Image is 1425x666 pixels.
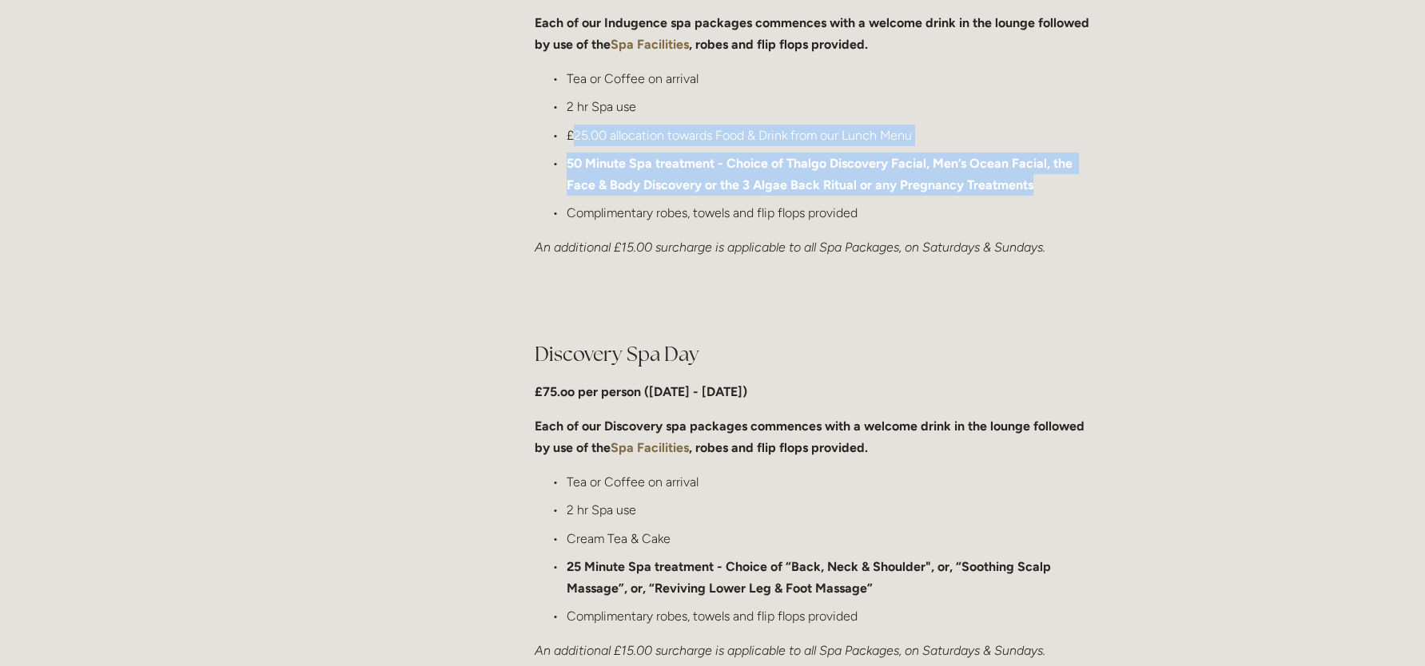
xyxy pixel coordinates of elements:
[567,202,1095,224] p: Complimentary robes, towels and flip flops provided
[567,68,1095,89] p: Tea or Coffee on arrival
[567,471,1095,493] p: Tea or Coffee on arrival
[611,440,689,455] a: Spa Facilities
[535,340,1095,368] h2: Discovery Spa Day
[535,240,1045,255] em: An additional £15.00 surcharge is applicable to all Spa Packages, on Saturdays & Sundays.
[689,440,868,455] strong: , robes and flip flops provided.
[567,559,1054,596] strong: 25 Minute Spa treatment - Choice of “Back, Neck & Shoulder", or, “Soothing Scalp Massage”, or, “R...
[535,418,1088,455] strong: Each of our Discovery spa packages commences with a welcome drink in the lounge followed by use o...
[567,528,1095,549] p: Cream Tea & Cake
[611,37,689,52] a: Spa Facilities
[567,96,1095,117] p: 2 hr Spa use
[535,643,1045,658] em: An additional £15.00 surcharge is applicable to all Spa Packages, on Saturdays & Sundays.
[567,605,1095,627] p: Complimentary robes, towels and flip flops provided
[689,37,868,52] strong: , robes and flip flops provided.
[567,125,1095,146] p: £25.00 allocation towards Food & Drink from our Lunch Menu
[567,499,1095,521] p: 2 hr Spa use
[567,156,1076,192] strong: 50 Minute Spa treatment - Choice of Thalgo Discovery Facial, Men’s Ocean Facial, the Face & Body ...
[535,384,747,399] strong: £75.oo per person ([DATE] - [DATE])
[535,15,1093,52] strong: Each of our Indugence spa packages commences with a welcome drink in the lounge followed by use o...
